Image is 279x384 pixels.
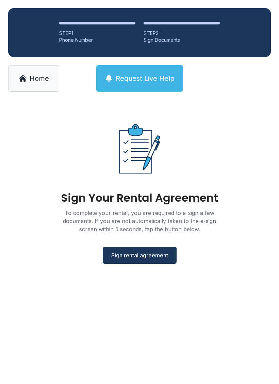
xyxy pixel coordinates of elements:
span: Sign rental agreement [111,251,168,259]
div: STEP 1 [59,30,135,37]
div: STEP 2 [144,30,220,37]
img: Rental agreement document illustration [104,113,175,184]
div: To complete your rental, you are required to e-sign a few documents. If you are not automatically... [54,209,225,233]
div: Sign Your Rental Agreement [61,193,218,203]
span: Home [30,74,49,83]
div: Phone Number [59,37,135,43]
span: Request Live Help [116,74,175,83]
div: Sign Documents [144,37,220,43]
